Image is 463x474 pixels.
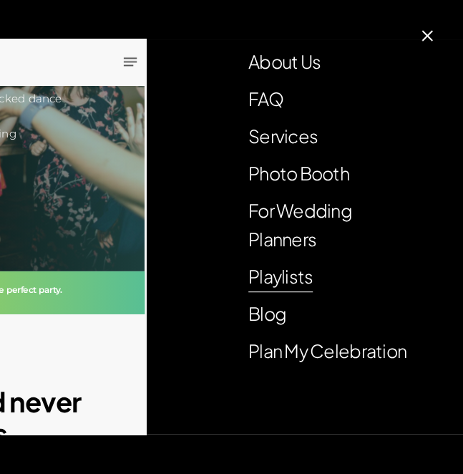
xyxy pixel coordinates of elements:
[248,122,318,150] a: Services
[248,84,283,113] a: FAQ
[248,299,286,328] a: Blog
[248,337,406,365] a: Plan My Celebration
[124,55,137,67] a: Navigation Menu
[248,196,420,253] a: For Wedding Planners
[248,159,349,188] a: Photo Booth
[248,47,321,76] a: About Us
[248,262,313,291] a: Playlists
